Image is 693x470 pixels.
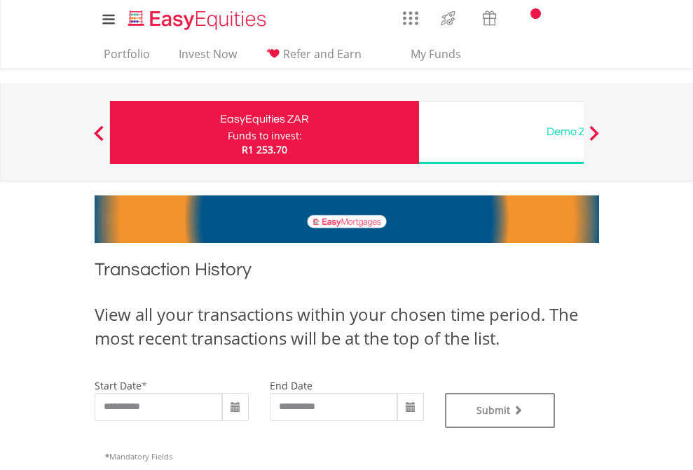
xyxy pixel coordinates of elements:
a: My Profile [582,4,617,34]
img: thrive-v2.svg [437,7,460,29]
span: Mandatory Fields [105,451,172,462]
img: vouchers-v2.svg [478,7,501,29]
button: Previous [85,132,113,146]
span: R1 253.70 [242,143,287,156]
a: Home page [123,4,272,32]
span: Refer and Earn [283,46,362,62]
a: Notifications [510,4,546,32]
a: Refer and Earn [260,47,367,69]
button: Submit [445,393,556,428]
button: Next [580,132,608,146]
img: EasyMortage Promotion Banner [95,195,599,243]
a: Vouchers [469,4,510,29]
a: FAQ's and Support [546,4,582,32]
img: grid-menu-icon.svg [403,11,418,26]
img: EasyEquities_Logo.png [125,8,272,32]
div: EasyEquities ZAR [118,109,411,129]
div: View all your transactions within your chosen time period. The most recent transactions will be a... [95,303,599,351]
label: start date [95,379,142,392]
a: Invest Now [173,47,242,69]
a: Portfolio [98,47,156,69]
label: end date [270,379,313,392]
h1: Transaction History [95,257,599,289]
div: Funds to invest: [228,129,302,143]
a: AppsGrid [394,4,427,26]
span: My Funds [390,45,482,63]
